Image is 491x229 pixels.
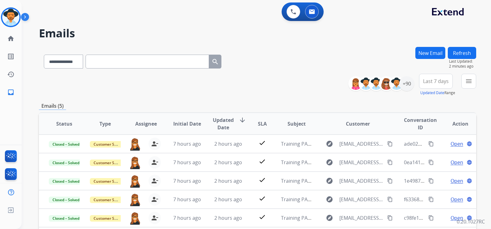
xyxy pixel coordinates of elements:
mat-icon: person_remove [151,214,158,222]
mat-icon: list_alt [7,53,15,60]
span: Customer Support [90,215,130,222]
mat-icon: content_copy [387,160,393,165]
span: 7 hours ago [173,177,201,184]
span: Training PA2: Do Not Assign ([PERSON_NAME]) [281,196,388,203]
mat-icon: person_remove [151,177,158,185]
span: Customer [346,120,370,127]
mat-icon: language [467,197,472,202]
span: 2 hours ago [214,177,242,184]
span: SLA [258,120,267,127]
span: 2 hours ago [214,214,242,221]
span: Conversation ID [404,116,437,131]
h2: Emails [39,27,476,40]
mat-icon: content_copy [428,160,434,165]
span: Last 7 days [423,80,449,82]
span: Customer Support [90,141,130,148]
mat-icon: history [7,71,15,78]
span: Open [451,159,463,166]
span: [EMAIL_ADDRESS][DOMAIN_NAME] [339,214,384,222]
mat-icon: person_remove [151,159,158,166]
mat-icon: menu [465,77,472,85]
span: Last Updated: [449,59,476,64]
span: Range [420,90,455,95]
span: Customer Support [90,197,130,203]
mat-icon: arrow_downward [239,116,246,124]
img: agent-avatar [129,193,141,206]
mat-icon: content_copy [428,141,434,147]
mat-icon: person_remove [151,140,158,148]
mat-icon: explore [326,159,333,166]
mat-icon: content_copy [387,141,393,147]
span: Open [451,196,463,203]
mat-icon: content_copy [428,215,434,221]
span: 2 hours ago [214,196,242,203]
span: Assignee [135,120,157,127]
mat-icon: content_copy [387,215,393,221]
span: Customer Support [90,160,130,166]
span: Open [451,214,463,222]
span: Open [451,177,463,185]
mat-icon: home [7,35,15,42]
mat-icon: language [467,160,472,165]
span: Closed – Solved [49,197,83,203]
mat-icon: search [212,58,219,65]
span: 7 hours ago [173,159,201,166]
mat-icon: check [258,158,266,165]
span: Initial Date [173,120,201,127]
span: Training PA4: Do Not Assign ([PERSON_NAME]) [281,159,388,166]
span: Closed – Solved [49,141,83,148]
span: Status [56,120,72,127]
mat-icon: content_copy [387,178,393,184]
span: [EMAIL_ADDRESS][DOMAIN_NAME] [339,177,384,185]
span: Training PA5: Do Not Assign ([PERSON_NAME]) [281,140,388,147]
span: Training PA1: Do Not Assign ([PERSON_NAME]) [281,214,388,221]
span: 2 minutes ago [449,64,476,69]
mat-icon: inbox [7,89,15,96]
span: Customer Support [90,178,130,185]
span: 7 hours ago [173,196,201,203]
button: New Email [415,47,445,59]
mat-icon: check [258,213,266,221]
span: Subject [287,120,306,127]
mat-icon: language [467,141,472,147]
span: [EMAIL_ADDRESS][DOMAIN_NAME] [339,159,384,166]
mat-icon: explore [326,140,333,148]
mat-icon: language [467,178,472,184]
img: agent-avatar [129,212,141,225]
img: agent-avatar [129,156,141,169]
mat-icon: person_remove [151,196,158,203]
mat-icon: content_copy [428,178,434,184]
span: [EMAIL_ADDRESS][DOMAIN_NAME] [339,140,384,148]
img: avatar [2,9,19,26]
span: Training PA3: Do Not Assign ([PERSON_NAME]) [281,177,388,184]
button: Refresh [448,47,476,59]
img: agent-avatar [129,138,141,151]
span: Closed – Solved [49,160,83,166]
span: 2 hours ago [214,140,242,147]
span: 2 hours ago [214,159,242,166]
span: Type [99,120,111,127]
span: 7 hours ago [173,140,201,147]
mat-icon: content_copy [387,197,393,202]
button: Last 7 days [419,74,453,89]
span: 7 hours ago [173,214,201,221]
span: Updated Date [213,116,234,131]
p: 0.20.1027RC [457,218,485,225]
mat-icon: explore [326,196,333,203]
span: Closed – Solved [49,178,83,185]
span: Closed – Solved [49,215,83,222]
mat-icon: language [467,215,472,221]
span: Open [451,140,463,148]
mat-icon: explore [326,177,333,185]
th: Action [435,113,476,135]
p: Emails (5) [39,102,66,110]
mat-icon: check [258,195,266,202]
img: agent-avatar [129,175,141,188]
div: +90 [399,76,414,91]
mat-icon: explore [326,214,333,222]
mat-icon: content_copy [428,197,434,202]
button: Updated Date [420,90,444,95]
span: [EMAIL_ADDRESS][DOMAIN_NAME] [339,196,384,203]
mat-icon: check [258,139,266,147]
mat-icon: check [258,176,266,184]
